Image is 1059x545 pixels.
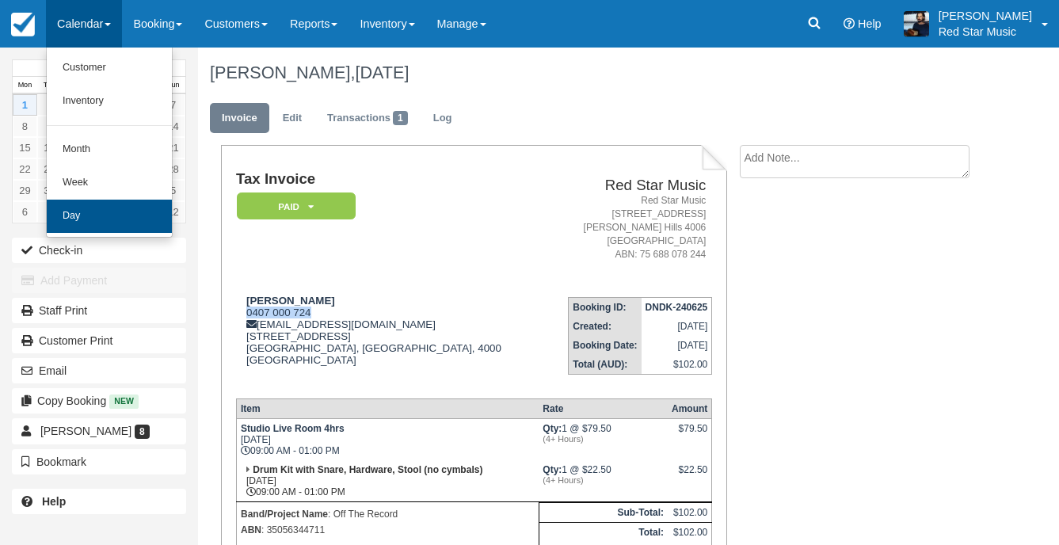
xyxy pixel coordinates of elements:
th: Tue [37,77,62,94]
p: : 35056344711 [241,522,535,538]
td: [DATE] [642,336,712,355]
div: 0407 000 724 [EMAIL_ADDRESS][DOMAIN_NAME] [STREET_ADDRESS] [GEOGRAPHIC_DATA], [GEOGRAPHIC_DATA], ... [236,295,545,386]
td: $102.00 [668,502,712,522]
span: [PERSON_NAME] [40,425,131,437]
strong: Qty [543,423,562,434]
div: $79.50 [672,423,707,447]
th: Booking ID: [569,297,642,317]
a: 23 [37,158,62,180]
a: Month [47,133,172,166]
h2: Red Star Music [551,177,707,194]
p: : Off The Record [241,506,535,522]
p: Red Star Music [939,24,1032,40]
img: A1 [904,11,929,36]
span: 8 [135,425,150,439]
span: 1 [393,111,408,125]
a: 7 [37,201,62,223]
a: [PERSON_NAME] 8 [12,418,186,444]
em: (4+ Hours) [543,434,664,444]
a: 1 [13,94,37,116]
b: Help [42,495,66,508]
img: checkfront-main-nav-mini-logo.png [11,13,35,36]
th: Amount [668,398,712,418]
a: Invoice [210,103,269,134]
a: Inventory [47,85,172,118]
td: $102.00 [668,522,712,542]
a: Week [47,166,172,200]
button: Check-in [12,238,186,263]
strong: [PERSON_NAME] [246,295,335,307]
strong: Studio Live Room 4hrs [241,423,345,434]
a: 29 [13,180,37,201]
a: 6 [13,201,37,223]
a: Help [12,489,186,514]
button: Bookmark [12,449,186,474]
a: 12 [161,201,185,223]
a: 16 [37,137,62,158]
a: 15 [13,137,37,158]
a: 8 [13,116,37,137]
strong: ABN [241,524,261,535]
a: Day [47,200,172,233]
a: 28 [161,158,185,180]
button: Email [12,358,186,383]
strong: Qty [543,464,562,475]
a: 30 [37,180,62,201]
em: Paid [237,192,356,220]
button: Add Payment [12,268,186,293]
div: $22.50 [672,464,707,488]
span: [DATE] [355,63,409,82]
a: 22 [13,158,37,180]
a: Customer [47,51,172,85]
td: [DATE] 09:00 AM - 01:00 PM [236,418,539,460]
a: 2 [37,94,62,116]
a: Staff Print [12,298,186,323]
h1: Tax Invoice [236,171,545,188]
button: Copy Booking New [12,388,186,414]
address: Red Star Music [STREET_ADDRESS] [PERSON_NAME] Hills 4006 [GEOGRAPHIC_DATA] ABN: 75 688 078 244 [551,194,707,262]
span: New [109,394,139,408]
ul: Calendar [46,48,173,238]
p: [PERSON_NAME] [939,8,1032,24]
a: Customer Print [12,328,186,353]
th: Item [236,398,539,418]
a: 5 [161,180,185,201]
a: 21 [161,137,185,158]
th: Booking Date: [569,336,642,355]
th: Total (AUD): [569,355,642,375]
th: Sub-Total: [539,502,668,522]
th: Mon [13,77,37,94]
strong: DNDK-240625 [646,302,708,313]
td: $102.00 [642,355,712,375]
strong: Drum Kit with Snare, Hardware, Stool (no cymbals) [253,464,482,475]
th: Sun [161,77,185,94]
i: Help [844,18,855,29]
h1: [PERSON_NAME], [210,63,981,82]
th: Created: [569,317,642,336]
a: Paid [236,192,350,221]
a: Log [421,103,464,134]
em: (4+ Hours) [543,475,664,485]
th: Rate [539,398,668,418]
a: 9 [37,116,62,137]
a: Edit [271,103,314,134]
strong: Band/Project Name [241,509,328,520]
span: Help [858,17,882,30]
a: Transactions1 [315,103,420,134]
a: 7 [161,94,185,116]
a: 14 [161,116,185,137]
td: [DATE] [642,317,712,336]
td: 1 @ $79.50 [539,418,668,460]
td: [DATE] 09:00 AM - 01:00 PM [236,460,539,502]
th: Total: [539,522,668,542]
td: 1 @ $22.50 [539,460,668,502]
